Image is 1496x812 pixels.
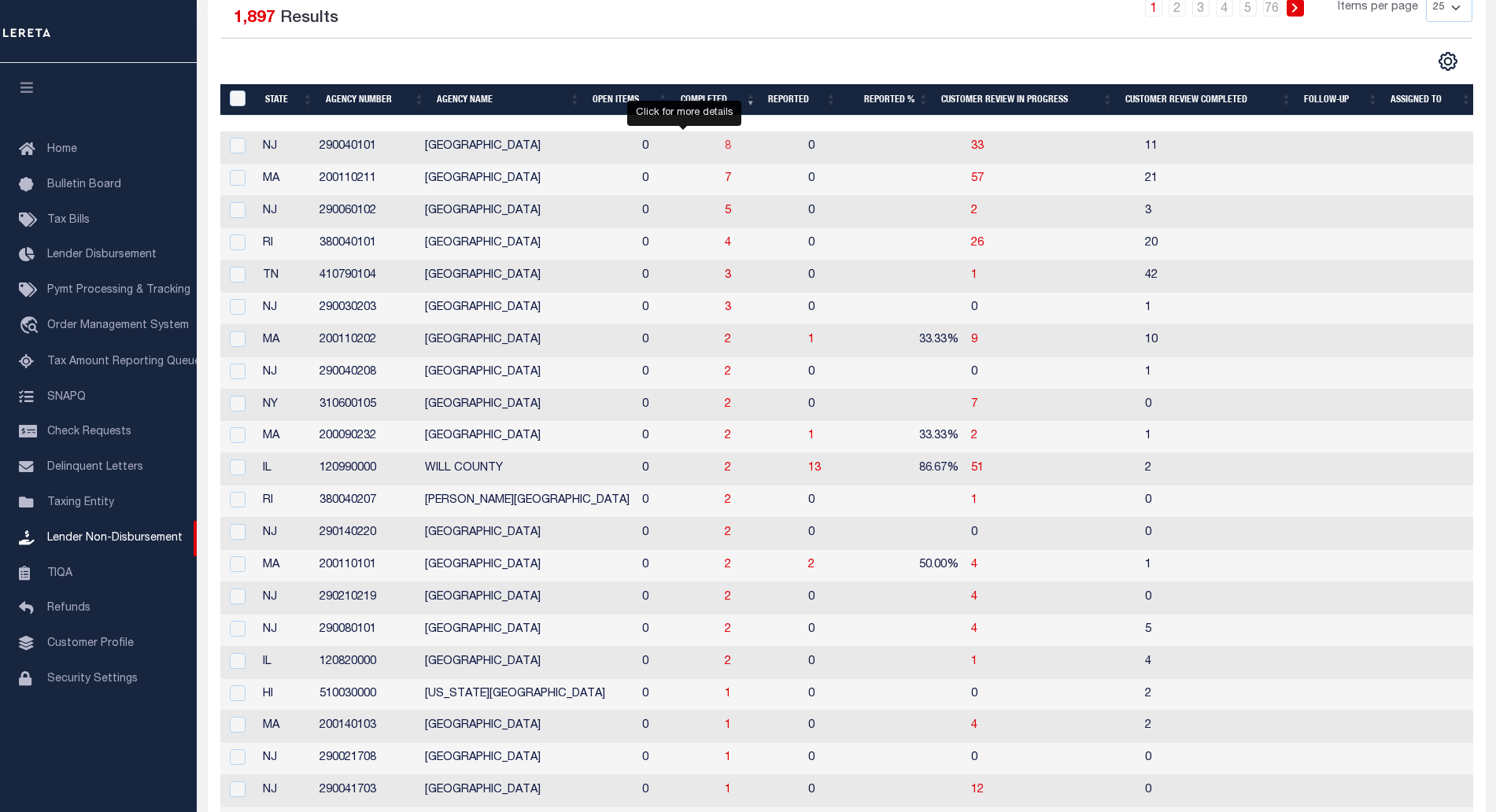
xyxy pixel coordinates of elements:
td: 310600105 [313,389,419,422]
td: 0 [802,389,878,422]
th: Open Items: activate to sort column ascending [586,84,674,116]
a: 2 [725,495,731,506]
td: 200110211 [313,164,419,196]
td: [GEOGRAPHIC_DATA] [419,518,636,550]
td: 0 [802,518,878,550]
td: 290080101 [313,615,419,647]
td: 410790104 [313,260,419,293]
a: 12 [971,784,984,795]
td: 5 [1139,615,1308,647]
a: 2 [725,592,731,603]
td: 0 [802,647,878,679]
td: 290030203 [313,293,419,325]
td: 2 [1139,453,1308,485]
td: RI [257,228,313,260]
td: [GEOGRAPHIC_DATA] [419,743,636,775]
a: 26 [971,238,984,249]
span: SNAPQ [47,391,86,402]
span: 2 [971,430,977,441]
td: 4 [1139,647,1308,679]
a: 2 [971,205,977,216]
span: 2 [725,559,731,570]
a: 2 [725,334,731,345]
a: 7 [971,399,977,410]
a: 8 [725,141,731,152]
span: 2 [725,527,731,538]
span: Security Settings [47,674,138,685]
td: [GEOGRAPHIC_DATA] [419,196,636,228]
td: [PERSON_NAME][GEOGRAPHIC_DATA] [419,485,636,518]
th: Customer Review Completed: activate to sort column ascending [1119,84,1298,116]
td: 0 [965,743,1139,775]
td: 0 [802,485,878,518]
td: 50.00% [877,550,965,582]
td: [GEOGRAPHIC_DATA] [419,647,636,679]
td: 0 [802,228,878,260]
td: IL [257,453,313,485]
td: 0 [802,357,878,389]
th: State: activate to sort column ascending [259,84,319,116]
i: travel_explore [19,316,44,337]
a: 4 [971,624,977,635]
th: Assigned To: activate to sort column ascending [1384,84,1478,116]
td: 3 [1139,196,1308,228]
td: 0 [802,582,878,615]
span: Order Management System [47,320,189,331]
td: 0 [636,615,718,647]
td: 42 [1139,260,1308,293]
a: 1 [725,784,731,795]
td: MA [257,325,313,357]
td: 290210219 [313,582,419,615]
td: 0 [965,293,1139,325]
span: 2 [725,367,731,378]
td: 0 [636,325,718,357]
td: 0 [636,293,718,325]
td: HI [257,679,313,711]
a: 1 [808,334,814,345]
td: 1 [1139,357,1308,389]
span: 1 [971,495,977,506]
div: Click for more details [627,101,741,126]
span: 2 [725,463,731,474]
td: 0 [636,196,718,228]
td: NJ [257,582,313,615]
td: 86.67% [877,453,965,485]
td: 2 [1139,710,1308,743]
td: 0 [1139,743,1308,775]
span: Bulletin Board [47,179,121,190]
span: Pymt Processing & Tracking [47,285,190,296]
a: 2 [808,559,814,570]
td: 200090232 [313,421,419,453]
td: 10 [1139,325,1308,357]
td: [US_STATE][GEOGRAPHIC_DATA] [419,679,636,711]
td: 0 [636,357,718,389]
td: NJ [257,196,313,228]
td: 290040101 [313,131,419,164]
td: IL [257,647,313,679]
th: Agency Number: activate to sort column ascending [320,84,431,116]
td: [GEOGRAPHIC_DATA] [419,293,636,325]
a: 4 [971,592,977,603]
td: [GEOGRAPHIC_DATA] [419,582,636,615]
span: 33 [971,141,984,152]
td: 33.33% [877,421,965,453]
a: 57 [971,173,984,184]
td: 0 [636,260,718,293]
td: 0 [802,743,878,775]
a: 1 [971,270,977,281]
td: 0 [802,679,878,711]
a: 7 [725,173,731,184]
td: [GEOGRAPHIC_DATA] [419,421,636,453]
td: 0 [1139,518,1308,550]
td: 290060102 [313,196,419,228]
